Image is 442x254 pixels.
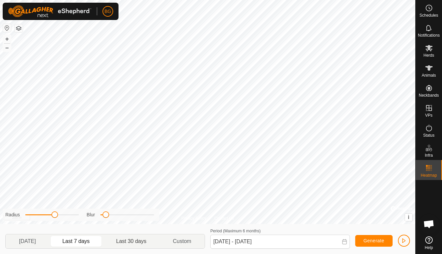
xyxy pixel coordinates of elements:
a: Contact Us [214,215,234,221]
label: Blur [87,211,95,218]
button: Generate [355,235,393,247]
span: Last 30 days [116,237,147,245]
a: Privacy Policy [181,215,206,221]
span: i [408,214,409,220]
label: Period (Maximum 6 months) [210,229,261,233]
button: + [3,35,11,43]
span: Neckbands [419,93,439,97]
span: Generate [364,238,384,243]
span: VPs [425,113,432,117]
span: [DATE] [19,237,36,245]
span: Heatmap [421,173,437,177]
span: Last 7 days [62,237,90,245]
button: – [3,44,11,52]
label: Radius [5,211,20,218]
button: Map Layers [15,24,23,32]
span: Status [423,133,434,137]
a: Help [416,234,442,252]
span: Schedules [419,13,438,17]
span: Help [425,246,433,250]
span: Animals [422,73,436,77]
span: BG [104,8,111,15]
span: Custom [173,237,191,245]
span: Herds [423,53,434,57]
button: i [405,214,412,221]
span: Infra [425,153,433,157]
button: Reset Map [3,24,11,32]
img: Gallagher Logo [8,5,91,17]
a: Open chat [419,214,439,234]
span: Notifications [418,33,440,37]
